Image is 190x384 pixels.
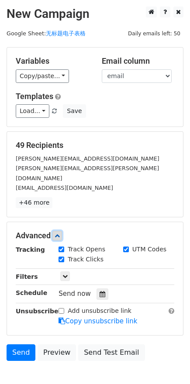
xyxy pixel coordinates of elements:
label: Add unsubscribe link [68,306,131,315]
label: UTM Codes [132,245,166,254]
a: Copy/paste... [16,69,69,83]
iframe: Chat Widget [146,342,190,384]
a: Load... [16,104,49,118]
a: Send [7,344,35,361]
small: Google Sheet: [7,30,86,37]
label: Track Clicks [68,255,104,264]
h5: Variables [16,56,89,66]
small: [PERSON_NAME][EMAIL_ADDRESS][PERSON_NAME][DOMAIN_NAME] [16,165,159,182]
a: Send Test Email [78,344,145,361]
a: Templates [16,92,53,101]
span: Send now [59,290,91,298]
h5: Email column [102,56,175,66]
small: [EMAIL_ADDRESS][DOMAIN_NAME] [16,185,113,191]
h5: 49 Recipients [16,141,174,150]
label: Track Opens [68,245,105,254]
div: 聊天小组件 [146,342,190,384]
a: +46 more [16,197,52,208]
span: Daily emails left: 50 [125,29,183,38]
small: [PERSON_NAME][EMAIL_ADDRESS][DOMAIN_NAME] [16,155,159,162]
strong: Tracking [16,246,45,253]
strong: Filters [16,273,38,280]
h2: New Campaign [7,7,183,21]
strong: Schedule [16,289,47,296]
a: 无标题电子表格 [46,30,86,37]
button: Save [63,104,86,118]
a: Copy unsubscribe link [59,317,137,325]
strong: Unsubscribe [16,308,59,315]
a: Daily emails left: 50 [125,30,183,37]
a: Preview [38,344,76,361]
h5: Advanced [16,231,174,240]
